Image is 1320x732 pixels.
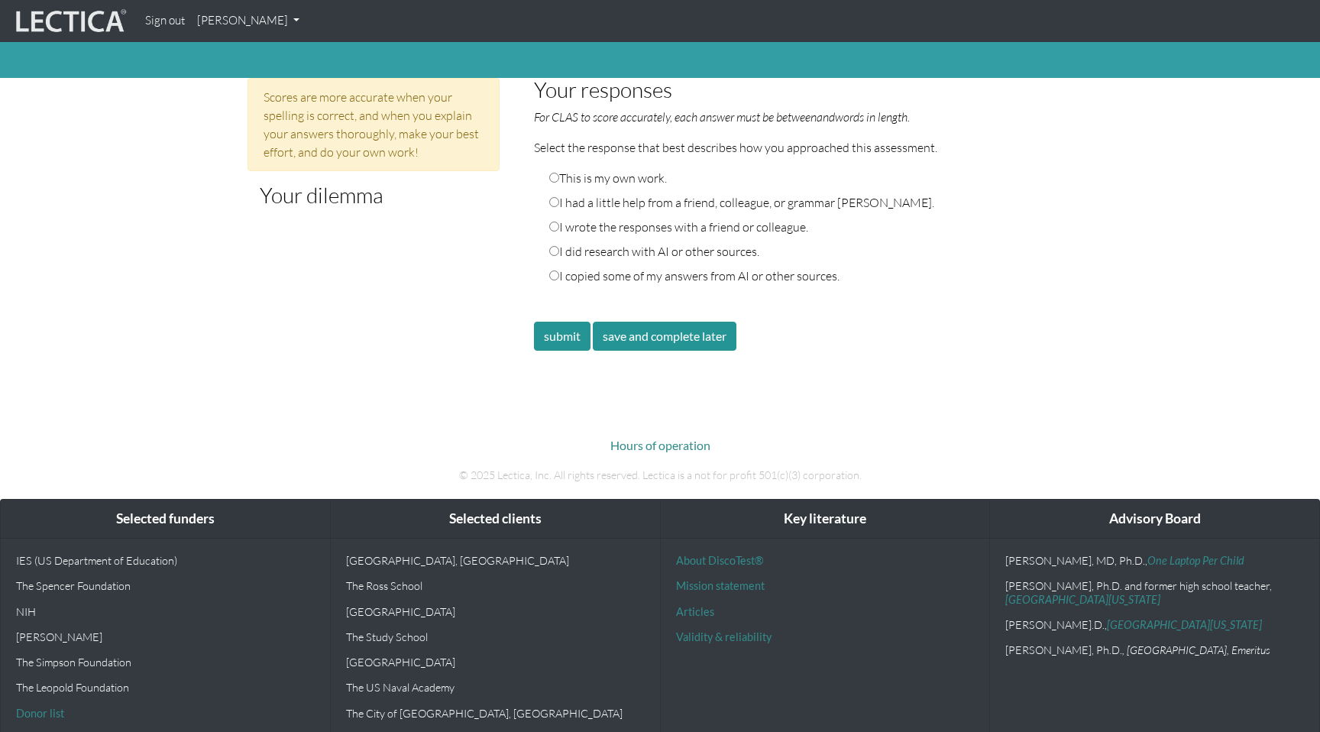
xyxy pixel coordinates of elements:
a: [GEOGRAPHIC_DATA][US_STATE] [1107,618,1262,631]
p: The Spencer Foundation [16,579,315,592]
div: Selected funders [1,500,330,539]
label: This is my own work. [549,169,667,187]
p: The US Naval Academy [346,681,645,694]
p: NIH [16,605,315,618]
a: Validity & reliability [676,630,772,643]
a: Mission statement [676,579,765,592]
input: I copied some of my answers from AI or other sources. [549,270,559,280]
input: This is my own work. [549,173,559,183]
p: IES (US Department of Education) [16,554,315,567]
p: The City of [GEOGRAPHIC_DATA], [GEOGRAPHIC_DATA] [346,707,645,720]
a: Sign out [139,6,191,36]
input: I did research with AI or other sources. [549,246,559,256]
p: The Simpson Foundation [16,656,315,669]
h3: Your responses [534,78,1038,102]
button: save and complete later [593,322,736,351]
em: For CLAS to score accurately, each answer must be between and words in length. [534,109,910,125]
div: Selected clients [331,500,660,539]
p: [PERSON_NAME], Ph.D. and former high school teacher, [1005,579,1304,606]
p: [PERSON_NAME] [16,630,315,643]
p: The Ross School [346,579,645,592]
input: I wrote the responses with a friend or colleague. [549,222,559,232]
a: [GEOGRAPHIC_DATA][US_STATE] [1005,593,1160,606]
em: , [GEOGRAPHIC_DATA], Emeritus [1122,643,1270,656]
a: Donor list [16,707,64,720]
p: [PERSON_NAME], Ph.D. [1005,643,1304,656]
div: Key literature [661,500,990,539]
p: Select the response that best describes how you approached this assessment. [534,138,1038,157]
p: [GEOGRAPHIC_DATA] [346,656,645,669]
p: [GEOGRAPHIC_DATA] [346,605,645,618]
label: I did research with AI or other sources. [549,242,759,261]
a: [PERSON_NAME] [191,6,306,36]
a: Articles [676,605,714,618]
a: About DiscoTest® [676,554,763,567]
a: One Laptop Per Child [1147,554,1244,567]
div: Scores are more accurate when your spelling is correct, and when you explain your answers thoroug... [247,78,500,171]
p: The Study School [346,630,645,643]
div: Advisory Board [990,500,1319,539]
label: I copied some of my answers from AI or other sources. [549,267,840,285]
a: Hours of operation [610,438,710,452]
input: I had a little help from a friend, colleague, or grammar [PERSON_NAME]. [549,197,559,207]
p: [PERSON_NAME], MD, Ph.D., [1005,554,1304,567]
h3: Your dilemma [260,183,487,207]
label: I had a little help from a friend, colleague, or grammar [PERSON_NAME]. [549,193,934,212]
p: [GEOGRAPHIC_DATA], [GEOGRAPHIC_DATA] [346,554,645,567]
button: submit [534,322,590,351]
p: © 2025 Lectica, Inc. All rights reserved. Lectica is a not for profit 501(c)(3) corporation. [236,467,1084,484]
img: lecticalive [12,7,127,36]
label: I wrote the responses with a friend or colleague. [549,218,808,236]
p: [PERSON_NAME].D., [1005,618,1304,631]
p: The Leopold Foundation [16,681,315,694]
